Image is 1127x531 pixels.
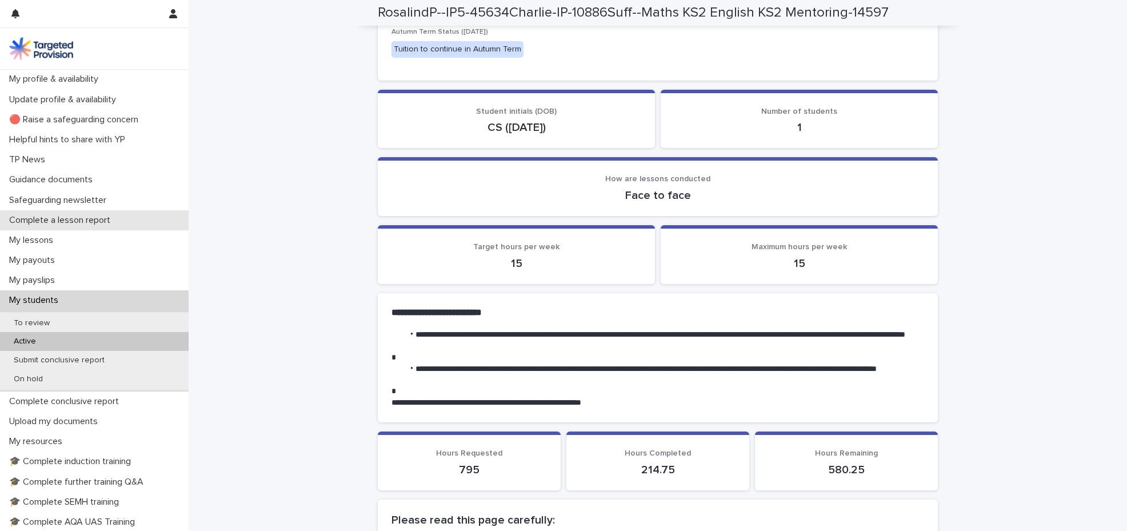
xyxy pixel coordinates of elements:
p: Active [5,337,45,346]
p: 580.25 [769,463,924,477]
p: My resources [5,436,71,447]
p: 214.75 [580,463,736,477]
p: 🎓 Complete induction training [5,456,140,467]
p: Update profile & availability [5,94,125,105]
span: Autumn Term Status ([DATE]) [391,29,488,35]
span: How are lessons conducted [605,175,710,183]
p: Helpful hints to share with YP [5,134,134,145]
span: Hours Requested [436,449,502,457]
p: 1 [674,121,924,134]
p: My lessons [5,235,62,246]
p: 🎓 Complete SEMH training [5,497,128,508]
p: My payslips [5,275,64,286]
span: Hours Remaining [815,449,878,457]
span: Maximum hours per week [752,243,847,251]
img: M5nRWzHhSzIhMunXDL62 [9,37,73,60]
p: Guidance documents [5,174,102,185]
p: Submit conclusive report [5,356,114,365]
p: On hold [5,374,52,384]
span: Student initials (DOB) [476,107,557,115]
p: TP News [5,154,54,165]
p: Face to face [391,189,924,202]
span: Target hours per week [473,243,559,251]
p: 15 [391,257,641,270]
p: Safeguarding newsletter [5,195,115,206]
p: To review [5,318,59,328]
h2: RosalindP--IP5-45634Charlie-IP-10886Suff--Maths KS2 English KS2 Mentoring-14597 [378,5,889,21]
p: My students [5,295,67,306]
p: Complete a lesson report [5,215,119,226]
p: Complete conclusive report [5,396,128,407]
p: 🔴 Raise a safeguarding concern [5,114,147,125]
p: 15 [674,257,924,270]
p: My profile & availability [5,74,107,85]
h2: Please read this page carefully: [391,513,924,527]
span: Number of students [761,107,837,115]
p: My payouts [5,255,64,266]
p: CS ([DATE]) [391,121,641,134]
p: 🎓 Complete AQA UAS Training [5,517,144,528]
p: Upload my documents [5,416,107,427]
span: Hours Completed [625,449,691,457]
p: 🎓 Complete further training Q&A [5,477,153,488]
p: 795 [391,463,547,477]
div: Tuition to continue in Autumn Term [391,41,523,58]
